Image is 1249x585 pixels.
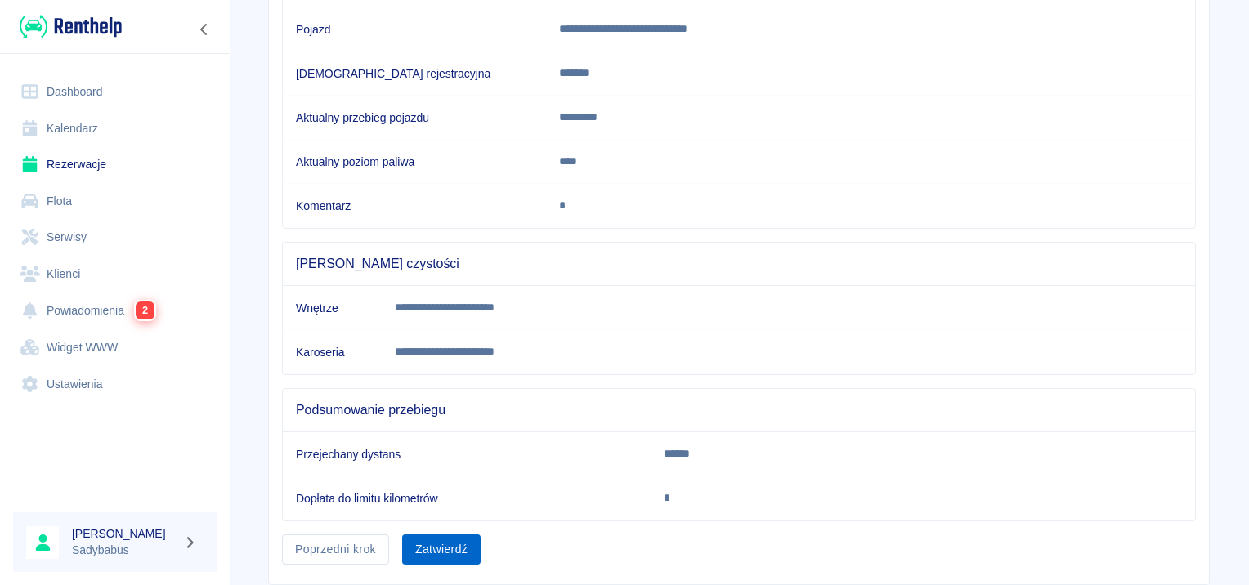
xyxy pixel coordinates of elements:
[192,19,217,40] button: Zwiń nawigację
[296,300,369,316] h6: Wnętrze
[13,110,217,147] a: Kalendarz
[13,292,217,329] a: Powiadomienia2
[13,146,217,183] a: Rezerwacje
[296,198,533,214] h6: Komentarz
[13,329,217,366] a: Widget WWW
[296,256,1182,272] span: [PERSON_NAME] czystości
[13,13,122,40] a: Renthelp logo
[13,74,217,110] a: Dashboard
[72,542,177,559] p: Sadybabus
[13,366,217,403] a: Ustawienia
[72,525,177,542] h6: [PERSON_NAME]
[296,109,533,126] h6: Aktualny przebieg pojazdu
[296,65,533,82] h6: [DEMOGRAPHIC_DATA] rejestracyjna
[296,154,533,170] h6: Aktualny poziom paliwa
[13,256,217,292] a: Klienci
[136,301,154,319] span: 2
[296,446,638,462] h6: Przejechany dystans
[402,534,481,565] button: Zatwierdź
[296,21,533,38] h6: Pojazd
[296,402,1182,418] span: Podsumowanie przebiegu
[13,183,217,220] a: Flota
[13,219,217,256] a: Serwisy
[20,13,122,40] img: Renthelp logo
[282,534,389,565] button: Poprzedni krok
[296,344,369,360] h6: Karoseria
[296,490,638,507] h6: Dopłata do limitu kilometrów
